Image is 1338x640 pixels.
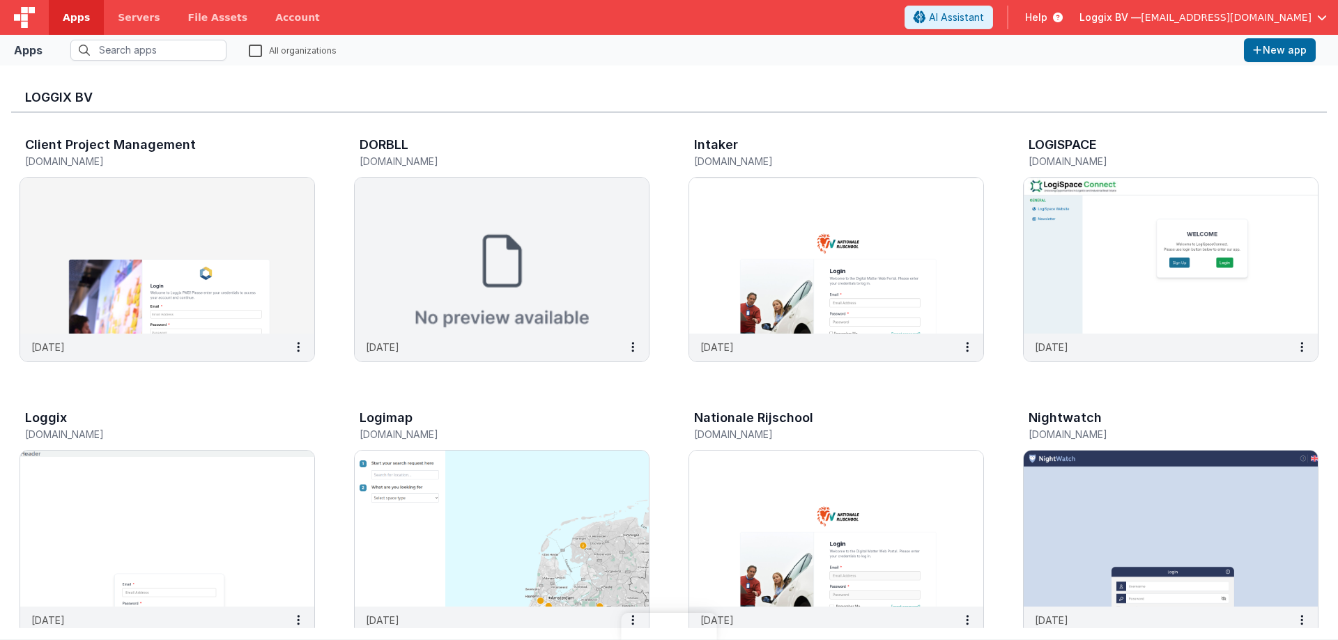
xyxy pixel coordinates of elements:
p: [DATE] [700,340,734,354]
h5: [DOMAIN_NAME] [360,156,615,166]
span: AI Assistant [929,10,984,24]
h5: [DOMAIN_NAME] [1029,156,1284,166]
p: [DATE] [31,340,65,354]
button: AI Assistant [905,6,993,29]
h5: [DOMAIN_NAME] [694,429,949,439]
p: [DATE] [366,613,399,627]
h3: Client Project Management [25,138,196,152]
span: Help [1025,10,1047,24]
span: [EMAIL_ADDRESS][DOMAIN_NAME] [1141,10,1312,24]
span: Apps [63,10,90,24]
h5: [DOMAIN_NAME] [25,429,280,439]
h3: Loggix [25,411,67,425]
h5: [DOMAIN_NAME] [360,429,615,439]
p: [DATE] [700,613,734,627]
h3: Intaker [694,138,738,152]
span: Loggix BV — [1079,10,1141,24]
p: [DATE] [31,613,65,627]
p: [DATE] [1035,613,1068,627]
h3: Loggix BV [25,91,1313,104]
h3: Nationale Rijschool [694,411,813,425]
div: Apps [14,42,43,58]
span: File Assets [188,10,248,24]
input: Search apps [70,40,226,61]
h3: DORBLL [360,138,408,152]
h5: [DOMAIN_NAME] [694,156,949,166]
span: Servers [118,10,160,24]
button: New app [1244,38,1316,62]
h3: Logimap [360,411,413,425]
h5: [DOMAIN_NAME] [25,156,280,166]
button: Loggix BV — [EMAIL_ADDRESS][DOMAIN_NAME] [1079,10,1327,24]
p: [DATE] [1035,340,1068,354]
label: All organizations [249,43,337,56]
h3: Nightwatch [1029,411,1102,425]
h5: [DOMAIN_NAME] [1029,429,1284,439]
p: [DATE] [366,340,399,354]
h3: LOGISPACE [1029,138,1097,152]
